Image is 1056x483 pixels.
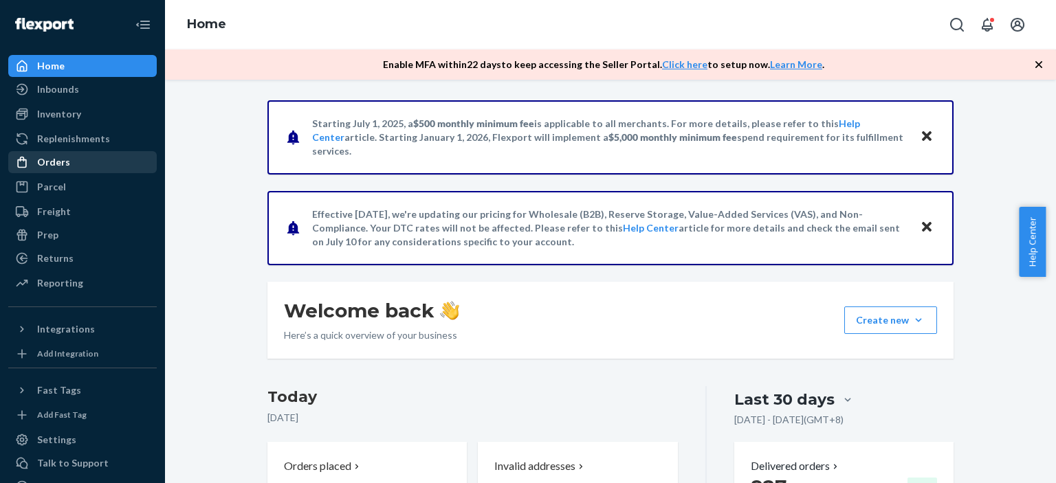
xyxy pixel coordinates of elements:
img: Flexport logo [15,18,74,32]
a: Parcel [8,176,157,198]
div: Settings [37,433,76,447]
button: Close Navigation [129,11,157,38]
div: Home [37,59,65,73]
a: Home [187,16,226,32]
a: Reporting [8,272,157,294]
p: Here’s a quick overview of your business [284,328,459,342]
button: Close [918,127,936,147]
div: Freight [37,205,71,218]
span: $5,000 monthly minimum fee [608,131,737,143]
p: Invalid addresses [494,458,575,474]
button: Fast Tags [8,379,157,401]
a: Inbounds [8,78,157,100]
button: Help Center [1019,207,1046,277]
a: Click here [662,58,707,70]
div: Inbounds [37,82,79,96]
div: Add Fast Tag [37,409,87,420]
div: Last 30 days [734,389,835,410]
a: Returns [8,247,157,269]
button: Open notifications [973,11,1001,38]
div: Parcel [37,180,66,194]
a: Home [8,55,157,77]
button: Delivered orders [751,458,841,474]
ol: breadcrumbs [176,5,237,45]
a: Add Fast Tag [8,407,157,423]
div: Integrations [37,322,95,336]
div: Replenishments [37,132,110,146]
a: Help Center [623,222,679,234]
span: $500 monthly minimum fee [413,117,534,129]
div: Reporting [37,276,83,290]
button: Close [918,218,936,238]
p: Orders placed [284,458,351,474]
a: Learn More [770,58,822,70]
div: Orders [37,155,70,169]
button: Open account menu [1004,11,1031,38]
a: Prep [8,224,157,246]
a: Settings [8,429,157,451]
img: hand-wave emoji [440,301,459,320]
p: Effective [DATE], we're updating our pricing for Wholesale (B2B), Reserve Storage, Value-Added Se... [312,207,907,249]
a: Inventory [8,103,157,125]
a: Orders [8,151,157,173]
h1: Welcome back [284,298,459,323]
div: Add Integration [37,348,98,359]
div: Talk to Support [37,456,109,470]
div: Prep [37,228,58,242]
button: Open Search Box [943,11,971,38]
a: Freight [8,201,157,223]
p: Starting July 1, 2025, a is applicable to all merchants. For more details, please refer to this a... [312,117,907,158]
p: [DATE] [267,411,678,425]
div: Fast Tags [37,383,81,397]
a: Add Integration [8,346,157,362]
h3: Today [267,386,678,408]
button: Create new [844,306,937,334]
div: Returns [37,251,74,265]
p: [DATE] - [DATE] ( GMT+8 ) [734,413,844,427]
p: Enable MFA within 22 days to keep accessing the Seller Portal. to setup now. . [383,58,824,71]
a: Talk to Support [8,452,157,474]
a: Replenishments [8,128,157,150]
div: Inventory [37,107,81,121]
button: Integrations [8,318,157,340]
